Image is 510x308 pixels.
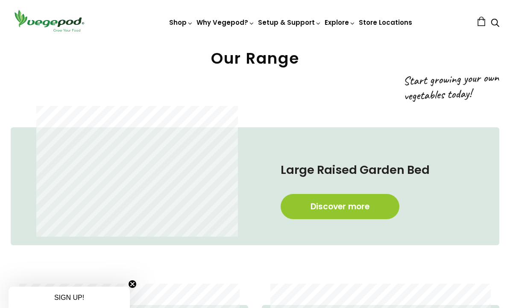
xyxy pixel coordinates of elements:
div: SIGN UP!Close teaser [9,287,130,308]
h2: Our Range [11,49,499,67]
img: Vegepod [11,9,88,33]
h4: Large Raised Garden Bed [281,161,465,179]
a: Shop [169,18,193,27]
a: Setup & Support [258,18,321,27]
a: Why Vegepod? [196,18,255,27]
span: SIGN UP! [54,294,84,301]
a: Store Locations [359,18,412,27]
a: Search [491,19,499,28]
button: Close teaser [128,280,137,288]
a: Explore [325,18,355,27]
a: Discover more [281,194,399,219]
